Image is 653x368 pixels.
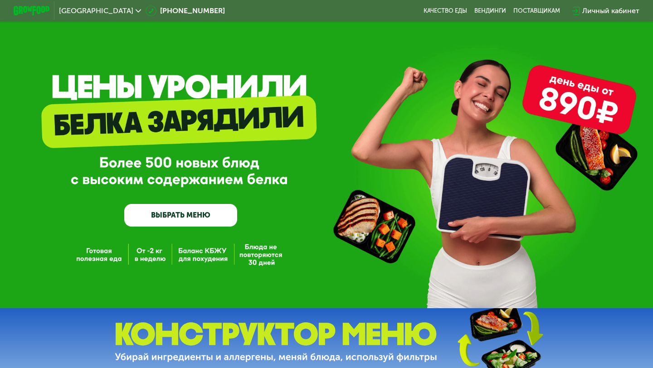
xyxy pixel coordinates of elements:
[582,5,639,16] div: Личный кабинет
[59,7,133,15] span: [GEOGRAPHIC_DATA]
[513,7,560,15] div: поставщикам
[124,204,237,227] a: ВЫБРАТЬ МЕНЮ
[424,7,467,15] a: Качество еды
[146,5,225,16] a: [PHONE_NUMBER]
[474,7,506,15] a: Вендинги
